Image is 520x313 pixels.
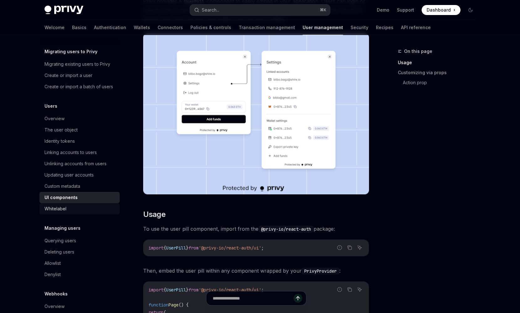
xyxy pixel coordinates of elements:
button: Report incorrect code [335,244,344,252]
div: Allowlist [44,259,61,267]
span: Usage [143,209,165,219]
h5: Users [44,102,57,110]
code: PrivyProvider [302,268,339,275]
div: Linking accounts to users [44,149,97,156]
a: Updating user accounts [39,169,120,181]
button: Ask AI [356,285,364,294]
a: Querying users [39,235,120,246]
a: Whitelabel [39,203,120,214]
span: UserPill [166,287,186,293]
span: Then, embed the user pill within any component wrapped by your : [143,266,369,275]
span: To use the user pill component, import from the package: [143,224,369,233]
div: Whitelabel [44,205,66,213]
h5: Webhooks [44,290,68,298]
h5: Migrating users to Privy [44,48,97,55]
button: Toggle dark mode [465,5,476,15]
a: Wallets [134,20,150,35]
a: The user object [39,124,120,136]
a: Linking accounts to users [39,147,120,158]
a: Custom metadata [39,181,120,192]
a: Demo [377,7,389,13]
a: Overview [39,113,120,124]
img: images/Userpill2.png [143,33,369,194]
div: Custom metadata [44,182,80,190]
a: Unlinking accounts from users [39,158,120,169]
a: Dashboard [422,5,460,15]
a: API reference [401,20,431,35]
a: UI components [39,192,120,203]
span: import [148,245,164,251]
div: Querying users [44,237,76,244]
a: Create or import a batch of users [39,81,120,92]
a: Action prop [398,78,481,88]
div: Unlinking accounts from users [44,160,107,167]
a: Transaction management [239,20,295,35]
a: Security [351,20,368,35]
a: Customizing via props [398,68,481,78]
span: ; [261,245,264,251]
div: Create or import a user [44,72,92,79]
code: @privy-io/react-auth [258,226,314,233]
span: { [164,245,166,251]
span: Dashboard [427,7,451,13]
div: Create or import a batch of users [44,83,113,90]
span: import [148,287,164,293]
span: On this page [404,48,432,55]
a: Recipes [376,20,393,35]
a: Deleting users [39,246,120,258]
button: Copy the contents from the code block [346,244,354,252]
div: Search... [202,6,219,14]
div: The user object [44,126,78,134]
a: Migrating existing users to Privy [39,59,120,70]
input: Ask a question... [213,291,294,305]
span: { [164,287,166,293]
span: UserPill [166,245,186,251]
a: Identity tokens [39,136,120,147]
span: '@privy-io/react-auth/ui' [199,245,261,251]
span: } [186,245,189,251]
div: Identity tokens [44,137,75,145]
span: } [186,287,189,293]
a: Welcome [44,20,65,35]
button: Copy the contents from the code block [346,285,354,294]
button: Report incorrect code [335,285,344,294]
div: Overview [44,303,65,310]
div: Overview [44,115,65,122]
a: Denylist [39,269,120,280]
button: Search...⌘K [190,4,330,16]
a: Support [397,7,414,13]
span: from [189,245,199,251]
div: UI components [44,194,78,201]
a: Basics [72,20,86,35]
a: Usage [398,58,481,68]
span: from [189,287,199,293]
div: Migrating existing users to Privy [44,60,110,68]
a: Allowlist [39,258,120,269]
a: Authentication [94,20,126,35]
h5: Managing users [44,224,81,232]
button: Send message [294,294,302,303]
a: User management [303,20,343,35]
span: ⌘ K [320,8,326,13]
a: Create or import a user [39,70,120,81]
div: Deleting users [44,248,74,256]
span: ; [261,287,264,293]
span: '@privy-io/react-auth/ui' [199,287,261,293]
div: Denylist [44,271,61,278]
div: Updating user accounts [44,171,94,179]
a: Connectors [158,20,183,35]
a: Policies & controls [190,20,231,35]
img: dark logo [44,6,83,14]
button: Ask AI [356,244,364,252]
a: Overview [39,301,120,312]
